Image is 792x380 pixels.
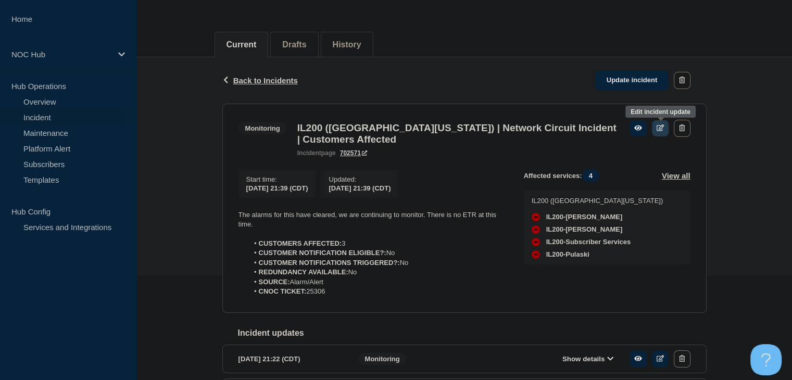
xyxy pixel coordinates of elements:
[524,170,605,182] span: Affected services:
[532,238,540,246] div: down
[532,213,540,221] div: down
[259,259,400,267] strong: CUSTOMER NOTIFICATIONS TRIGGERED?:
[238,350,343,368] div: [DATE] 21:22 (CDT)
[297,149,321,157] span: incident
[546,213,623,221] span: IL200-[PERSON_NAME]
[238,122,287,134] span: Monitoring
[259,268,348,276] strong: REDUNDANCY AVAILABLE:
[662,170,690,182] button: View all
[358,353,407,365] span: Monitoring
[532,197,663,205] p: IL200 ([GEOGRAPHIC_DATA][US_STATE])
[750,344,782,375] iframe: Help Scout Beacon - Open
[238,210,507,230] p: The alarms for this have cleared, we are continuing to monitor. There is no ETR at this time.
[222,76,298,85] button: Back to Incidents
[248,239,507,248] li: 3
[329,175,391,183] p: Updated :
[282,40,306,49] button: Drafts
[233,76,298,85] span: Back to Incidents
[532,250,540,259] div: down
[559,354,617,363] button: Show details
[246,184,308,192] span: [DATE] 21:39 (CDT)
[329,183,391,192] div: [DATE] 21:39 (CDT)
[631,108,690,116] div: Edit incident update
[546,238,631,246] span: IL200-Subscriber Services
[248,277,507,287] li: Alarm/Alert
[238,328,707,338] h2: Incident updates
[297,149,336,157] p: page
[248,248,507,258] li: No
[259,287,307,295] strong: CNOC TICKET:
[248,268,507,277] li: No
[340,149,367,157] a: 702571
[333,40,361,49] button: History
[259,249,386,257] strong: CUSTOMER NOTIFICATION ELIGIBLE?:
[532,225,540,234] div: down
[546,225,623,234] span: IL200-[PERSON_NAME]
[248,258,507,268] li: No
[259,239,342,247] strong: CUSTOMERS AFFECTED:
[595,71,669,90] a: Update incident
[248,287,507,296] li: 25306
[546,250,589,259] span: IL200-Pulaski
[246,175,308,183] p: Start time :
[259,278,290,286] strong: SOURCE:
[582,170,599,182] span: 4
[227,40,257,49] button: Current
[11,50,111,59] p: NOC Hub
[297,122,619,145] h3: IL200 ([GEOGRAPHIC_DATA][US_STATE]) | Network Circuit Incident | Customers Affected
